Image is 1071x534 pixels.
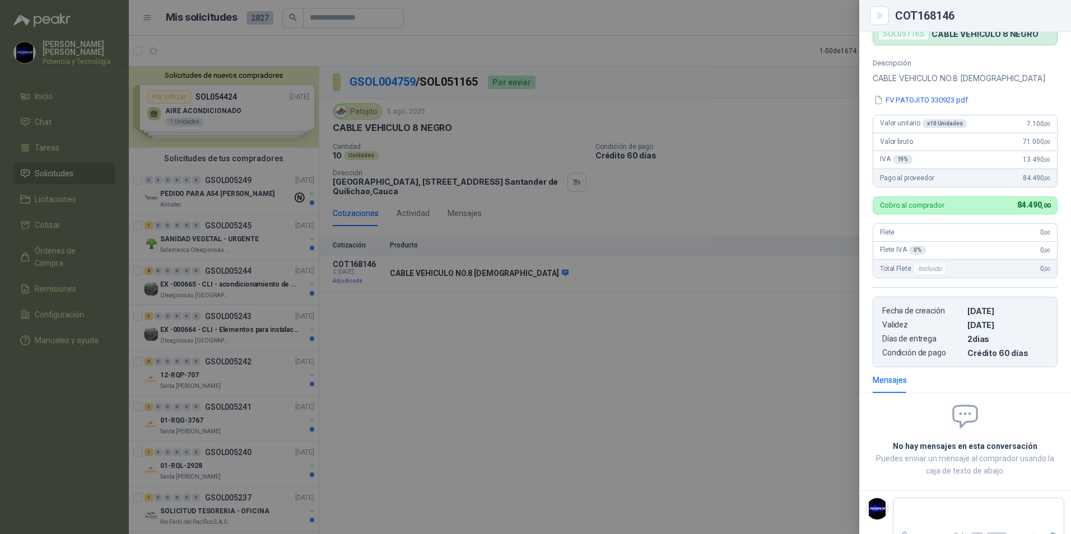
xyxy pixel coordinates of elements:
p: [DATE] [967,320,1048,330]
p: Días de entrega [882,334,963,344]
span: 84.490 [1017,200,1050,209]
span: Pago al proveedor [880,174,934,182]
span: Flete [880,228,895,236]
span: Valor bruto [880,138,912,146]
span: 0 [1040,265,1050,273]
div: 19 % [893,155,913,164]
p: Cobro al comprador [880,202,944,209]
span: 13.490 [1023,156,1050,163]
p: Fecha de creación [882,306,963,316]
span: Flete IVA [880,246,926,255]
button: Close [873,9,886,22]
span: 71.000 [1023,138,1050,146]
span: ,00 [1044,247,1050,254]
h2: No hay mensajes en esta conversación [873,440,1058,452]
span: 84.490 [1023,174,1050,182]
span: ,00 [1044,121,1050,127]
img: Company Logo [867,498,888,519]
span: 0 [1040,228,1050,236]
p: CABLE VEHICULO 8 NEGRO [932,29,1039,39]
span: ,00 [1044,266,1050,272]
div: Incluido [913,262,947,275]
div: x 10 Unidades [923,119,967,128]
span: ,00 [1044,139,1050,145]
p: Puedes enviar un mensaje al comprador usando la caja de texto de abajo. [873,452,1058,477]
span: 0 [1040,246,1050,254]
div: 0 % [909,246,926,255]
button: FV PATOJITO 330923.pdf [873,94,969,106]
span: IVA [880,155,912,164]
span: ,00 [1044,229,1050,236]
span: ,00 [1044,157,1050,163]
div: SOL051165 [878,27,929,40]
p: Descripción [873,59,1058,67]
span: Valor unitario [880,119,967,128]
p: Condición de pago [882,348,963,358]
p: [DATE] [967,306,1048,316]
p: CABLE VEHICULO NO.8 [DEMOGRAPHIC_DATA] [873,72,1058,85]
span: ,00 [1044,175,1050,181]
p: 2 dias [967,334,1048,344]
span: Total Flete [880,262,949,275]
p: Crédito 60 días [967,348,1048,358]
span: ,00 [1041,202,1050,209]
p: Validez [882,320,963,330]
span: 7.100 [1027,120,1050,128]
div: Mensajes [873,374,907,386]
div: COT168146 [895,10,1058,21]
